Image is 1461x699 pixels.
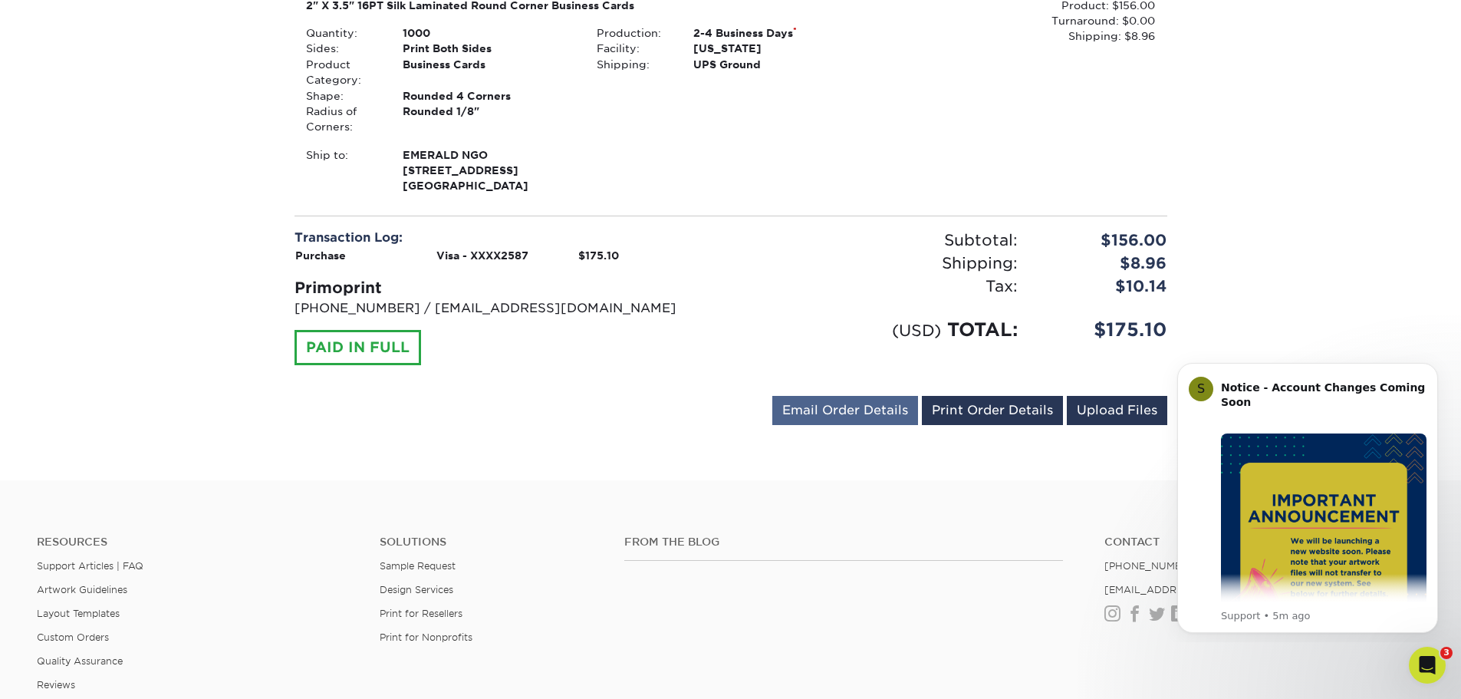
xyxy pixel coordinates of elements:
a: Print for Resellers [380,608,462,619]
div: $156.00 [1029,229,1179,252]
a: Support Articles | FAQ [37,560,143,572]
iframe: Intercom live chat [1409,647,1446,684]
div: Quantity: [295,25,391,41]
div: Sides: [295,41,391,56]
div: $8.96 [1029,252,1179,275]
a: [PHONE_NUMBER] [1104,560,1199,572]
a: Print Order Details [922,396,1063,425]
a: Print for Nonprofits [380,631,472,643]
div: Facility: [585,41,682,56]
div: UPS Ground [682,57,876,72]
a: Design Services [380,584,453,595]
div: Ship to: [295,147,391,194]
div: Primoprint [295,276,719,299]
a: Contact [1104,536,1424,549]
div: Radius of Corners: [295,104,391,135]
span: 3 [1440,647,1453,659]
a: [EMAIL_ADDRESS][DOMAIN_NAME] [1104,584,1288,595]
div: [US_STATE] [682,41,876,56]
h4: Solutions [380,536,601,549]
strong: Visa - XXXX2587 [436,249,528,262]
p: [PHONE_NUMBER] / [EMAIL_ADDRESS][DOMAIN_NAME] [295,299,719,318]
strong: $175.10 [578,249,619,262]
div: Shipping: [731,252,1029,275]
strong: [GEOGRAPHIC_DATA] [403,147,574,193]
div: PAID IN FULL [295,330,421,365]
div: 2-4 Business Days [682,25,876,41]
div: $175.10 [1029,316,1179,344]
div: Business Cards [391,57,585,88]
a: Upload Files [1067,396,1167,425]
a: Sample Request [380,560,456,572]
strong: Purchase [295,249,346,262]
div: Transaction Log: [295,229,719,247]
div: Rounded 1/8" [391,104,585,135]
div: Subtotal: [731,229,1029,252]
a: Artwork Guidelines [37,584,127,595]
h4: From the Blog [624,536,1063,549]
iframe: Intercom notifications message [1154,349,1461,642]
div: Rounded 4 Corners [391,88,585,104]
small: (USD) [892,321,941,340]
div: Tax: [731,275,1029,298]
div: Print Both Sides [391,41,585,56]
span: TOTAL: [947,318,1018,341]
span: EMERALD NGO [403,147,574,163]
h4: Resources [37,536,357,549]
div: Production: [585,25,682,41]
div: Shape: [295,88,391,104]
div: Product Category: [295,57,391,88]
a: Layout Templates [37,608,120,619]
div: Shipping: [585,57,682,72]
a: Custom Orders [37,631,109,643]
span: [STREET_ADDRESS] [403,163,574,178]
div: 1000 [391,25,585,41]
a: Email Order Details [772,396,918,425]
div: $10.14 [1029,275,1179,298]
